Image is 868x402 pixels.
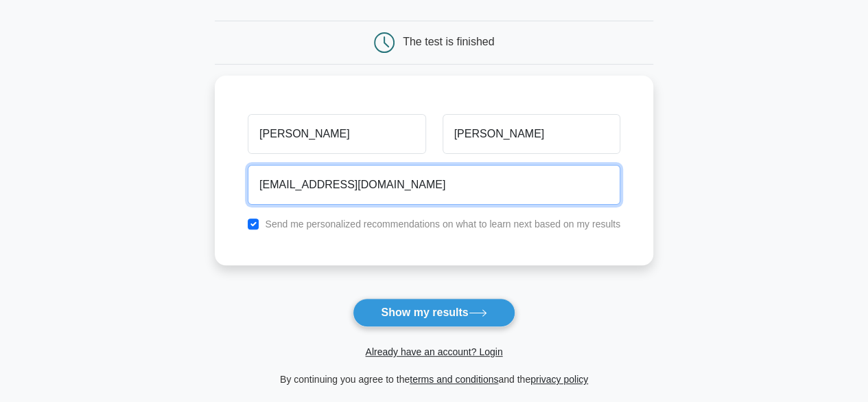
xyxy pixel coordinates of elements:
[353,298,515,327] button: Show my results
[530,374,588,385] a: privacy policy
[248,165,620,205] input: Email
[443,114,620,154] input: Last name
[207,371,661,388] div: By continuing you agree to the and the
[403,36,494,47] div: The test is finished
[410,374,498,385] a: terms and conditions
[265,219,620,230] label: Send me personalized recommendations on what to learn next based on my results
[365,346,502,357] a: Already have an account? Login
[248,114,425,154] input: First name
